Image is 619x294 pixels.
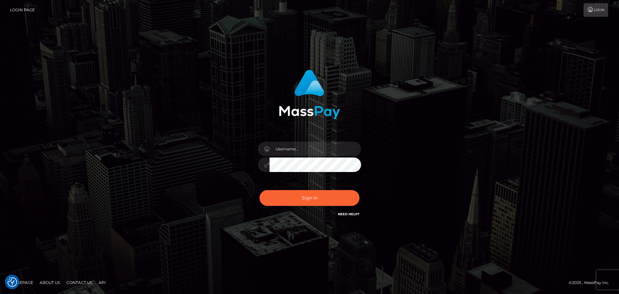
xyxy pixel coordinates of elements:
[569,279,614,286] div: © 2025 , MassPay Inc.
[270,142,361,156] input: Username...
[7,277,17,287] img: Revisit consent button
[64,278,95,288] a: Contact Us
[96,278,108,288] a: API
[279,70,340,119] img: MassPay Login
[10,3,35,17] a: Login Page
[338,212,359,216] a: Need Help?
[7,277,17,287] button: Consent Preferences
[260,190,359,206] button: Sign in
[7,278,36,288] a: Homepage
[584,3,608,17] a: Login
[37,278,63,288] a: About Us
